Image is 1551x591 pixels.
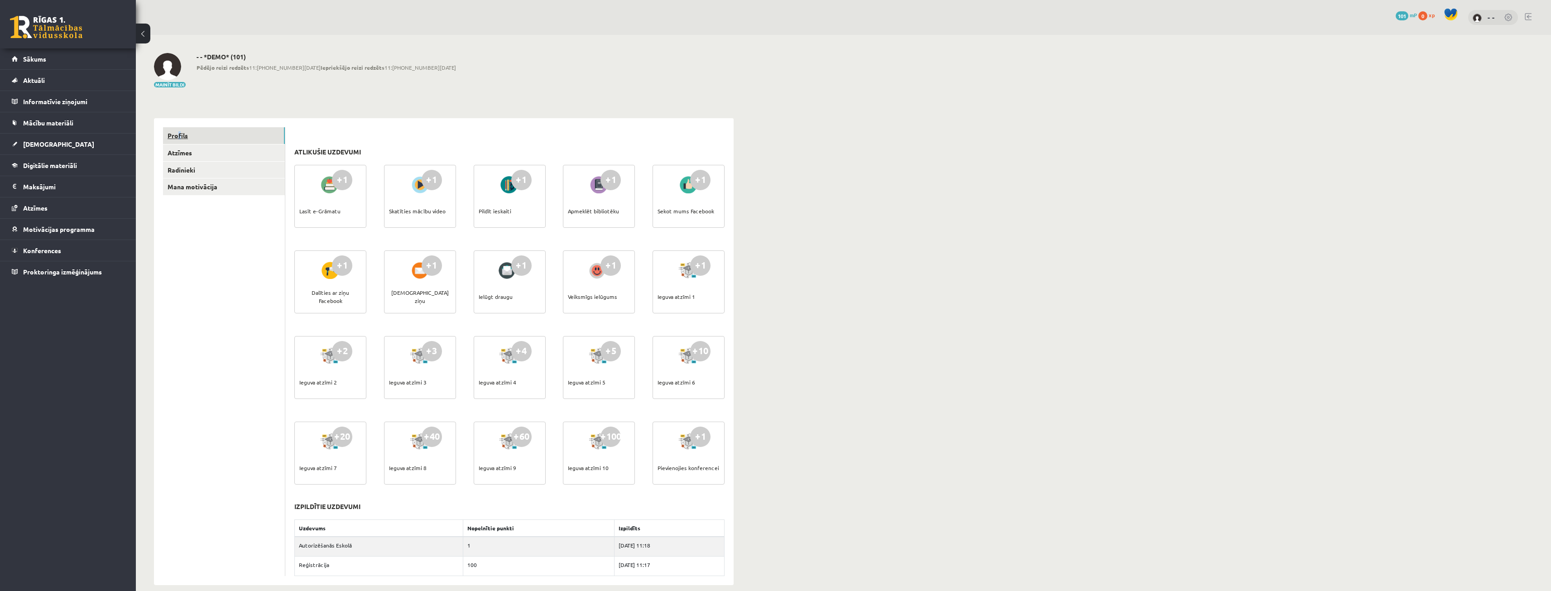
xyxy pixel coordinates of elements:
[23,176,125,197] legend: Maksājumi
[1429,11,1435,19] span: xp
[1410,11,1417,19] span: mP
[197,53,456,61] h2: - - *DEMO* (101)
[332,341,352,361] div: +2
[463,537,614,557] td: 1
[321,64,384,71] b: Iepriekšējo reizi redzēts
[479,195,511,227] div: Pildīt ieskaiti
[479,452,516,484] div: Ieguva atzīmi 9
[23,76,45,84] span: Aktuāli
[511,341,532,361] div: +4
[389,195,446,227] div: Skatīties mācību video
[463,556,614,576] td: 100
[12,219,125,240] a: Motivācijas programma
[12,48,125,69] a: Sākums
[23,246,61,255] span: Konferences
[568,452,609,484] div: Ieguva atzīmi 10
[568,281,617,312] div: Veiksmīgs ielūgums
[511,170,532,190] div: +1
[463,519,614,537] th: Nopelnītie punkti
[658,366,695,398] div: Ieguva atzīmi 6
[511,255,532,276] div: +1
[479,366,516,398] div: Ieguva atzīmi 4
[332,170,352,190] div: +1
[568,366,605,398] div: Ieguva atzīmi 5
[295,537,463,557] td: Autorizēšanās Eskolā
[23,204,48,212] span: Atzīmes
[1473,14,1482,23] img: - -
[163,127,285,144] a: Profils
[23,140,94,148] span: [DEMOGRAPHIC_DATA]
[511,427,532,447] div: +60
[690,427,711,447] div: +1
[12,70,125,91] a: Aktuāli
[12,155,125,176] a: Digitālie materiāli
[12,197,125,218] a: Atzīmes
[154,53,181,80] img: - -
[23,119,73,127] span: Mācību materiāli
[299,452,337,484] div: Ieguva atzīmi 7
[389,366,427,398] div: Ieguva atzīmi 3
[690,341,711,361] div: +10
[12,261,125,282] a: Proktoringa izmēģinājums
[422,427,442,447] div: +40
[422,255,442,276] div: +1
[12,91,125,112] a: Informatīvie ziņojumi
[295,556,463,576] td: Reģistrācija
[600,170,621,190] div: +1
[389,452,427,484] div: Ieguva atzīmi 8
[23,268,102,276] span: Proktoringa izmēģinājums
[422,170,442,190] div: +1
[332,255,352,276] div: +1
[1418,11,1439,19] a: 0 xp
[1418,11,1427,20] span: 0
[299,195,341,227] div: Lasīt e-Grāmatu
[479,281,513,312] div: Ielūgt draugu
[12,240,125,261] a: Konferences
[422,341,442,361] div: +3
[1396,11,1417,19] a: 101 mP
[658,452,719,484] div: Pievienojies konferencei
[197,63,456,72] span: 11:[PHONE_NUMBER][DATE] 11:[PHONE_NUMBER][DATE]
[10,16,82,38] a: Rīgas 1. Tālmācības vidusskola
[197,64,249,71] b: Pēdējo reizi redzēts
[389,281,451,312] div: [DEMOGRAPHIC_DATA] ziņu
[1488,13,1495,22] a: - -
[299,366,337,398] div: Ieguva atzīmi 2
[1396,11,1408,20] span: 101
[23,161,77,169] span: Digitālie materiāli
[163,144,285,161] a: Atzīmes
[658,281,695,312] div: Ieguva atzīmi 1
[600,255,621,276] div: +1
[12,134,125,154] a: [DEMOGRAPHIC_DATA]
[690,255,711,276] div: +1
[23,91,125,112] legend: Informatīvie ziņojumi
[154,82,186,87] button: Mainīt bildi
[23,225,95,233] span: Motivācijas programma
[690,170,711,190] div: +1
[294,503,360,510] h3: Izpildītie uzdevumi
[299,281,361,312] div: Dalīties ar ziņu Facebook
[658,195,714,227] div: Sekot mums Facebook
[163,178,285,195] a: Mana motivācija
[163,162,285,178] a: Radinieki
[12,176,125,197] a: Maksājumi
[568,195,619,227] div: Apmeklēt bibliotēku
[12,112,125,133] a: Mācību materiāli
[614,537,724,557] td: [DATE] 11:18
[295,519,463,537] th: Uzdevums
[294,148,361,156] h3: Atlikušie uzdevumi
[23,55,46,63] span: Sākums
[614,519,724,537] th: Izpildīts
[614,556,724,576] td: [DATE] 11:17
[332,427,352,447] div: +20
[600,341,621,361] div: +5
[600,427,621,447] div: +100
